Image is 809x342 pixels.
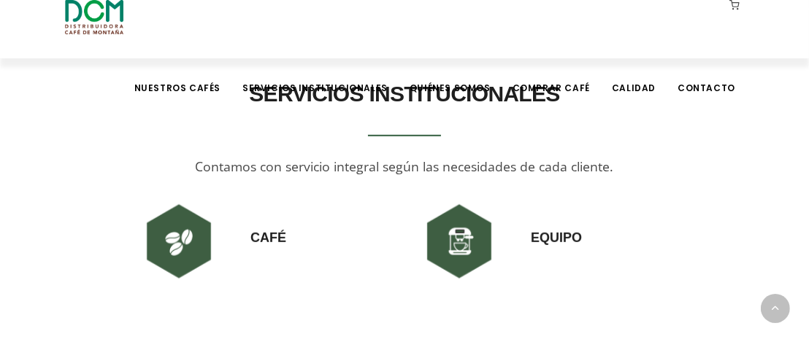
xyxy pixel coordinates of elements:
[504,60,599,94] a: Comprar Café
[401,60,499,94] a: Quiénes Somos
[196,158,614,175] span: Contamos con servicio integral según las necesidades de cada cliente.
[126,60,229,94] a: Nuestros Cafés
[531,198,582,247] h3: Equipo
[603,60,664,94] a: Calidad
[234,60,396,94] a: Servicios Institucionales
[669,60,744,94] a: Contacto
[250,198,286,247] h3: Café
[135,198,223,285] img: DCM-WEB-HOME-ICONOS-240X240-01.png
[415,198,503,285] img: DCM-WEB-HOME-ICONOS-240X240-02.png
